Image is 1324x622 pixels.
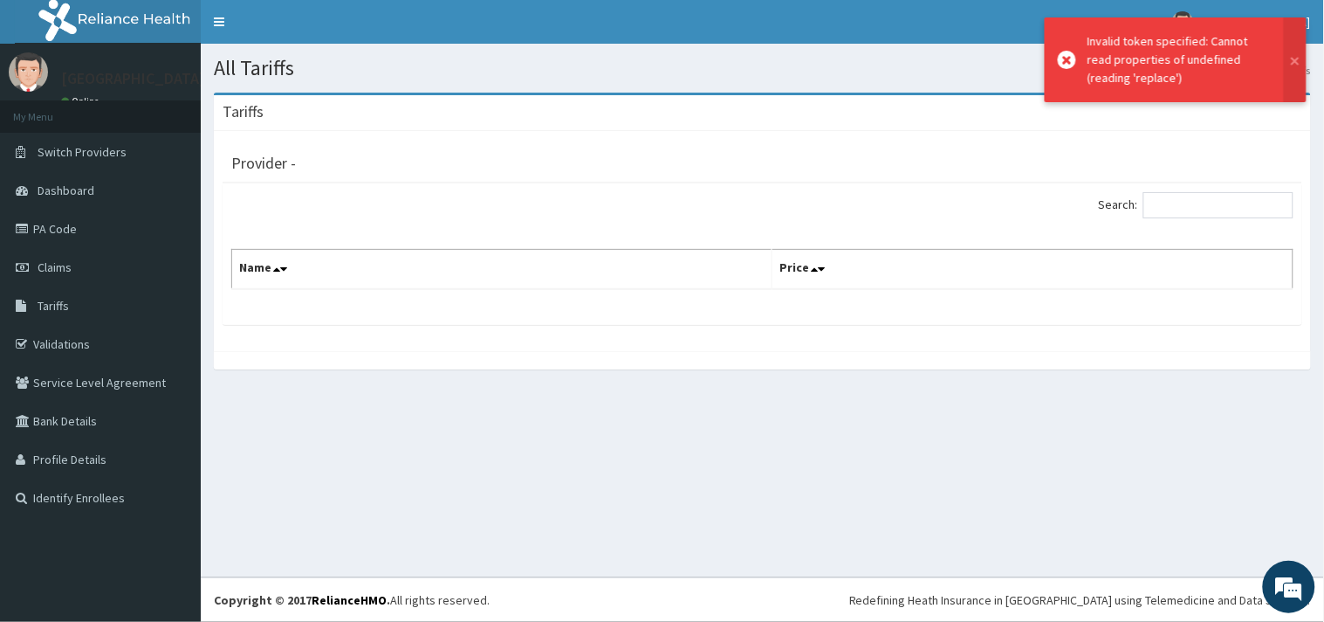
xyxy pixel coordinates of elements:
[1143,192,1293,218] input: Search:
[38,298,69,314] span: Tariffs
[38,144,127,160] span: Switch Providers
[38,183,94,198] span: Dashboard
[1099,192,1293,218] label: Search:
[1172,11,1194,33] img: User Image
[201,577,1324,622] footer: All rights reserved.
[1204,14,1311,30] span: [GEOGRAPHIC_DATA]
[232,250,772,290] th: Name
[1087,32,1267,87] div: Invalid token specified: Cannot read properties of undefined (reading 'replace')
[61,95,103,107] a: Online
[312,592,387,608] a: RelianceHMO
[849,591,1311,609] div: Redefining Heath Insurance in [GEOGRAPHIC_DATA] using Telemedicine and Data Science!
[231,155,296,171] h3: Provider -
[772,250,1293,290] th: Price
[214,57,1311,79] h1: All Tariffs
[223,104,264,120] h3: Tariffs
[9,52,48,92] img: User Image
[38,259,72,275] span: Claims
[214,592,390,608] strong: Copyright © 2017 .
[61,71,205,86] p: [GEOGRAPHIC_DATA]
